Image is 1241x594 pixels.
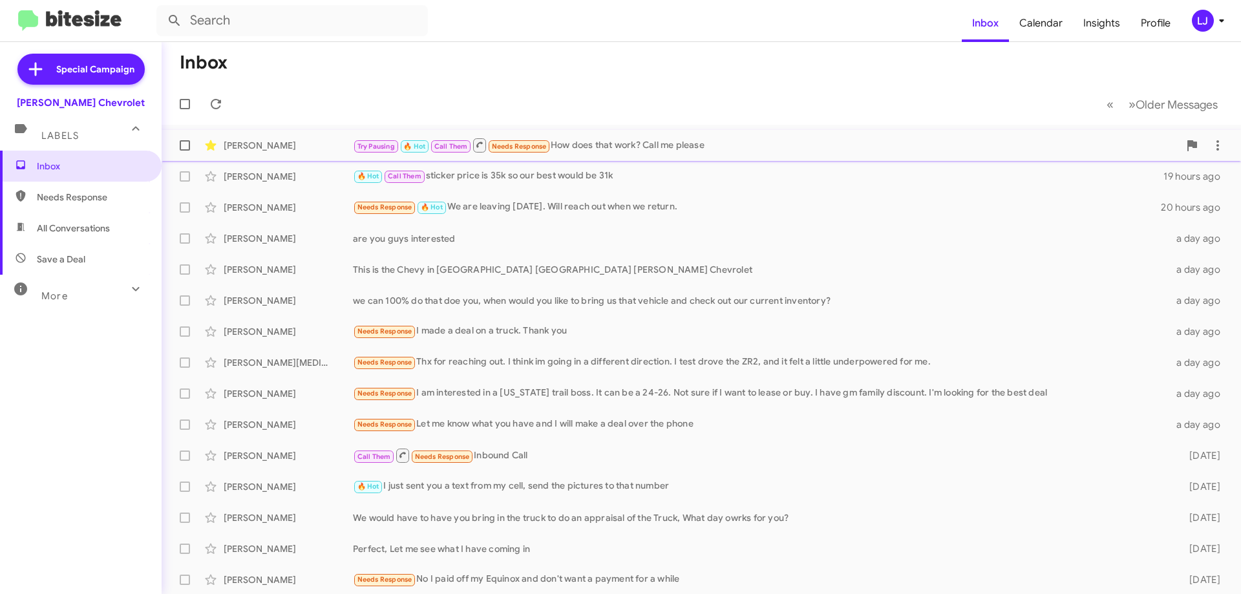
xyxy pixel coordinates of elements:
nav: Page navigation example [1099,91,1225,118]
div: Perfect, Let me see what I have coming in [353,542,1169,555]
div: How does that work? Call me please [353,137,1179,153]
div: [DATE] [1169,511,1231,524]
div: LJ [1192,10,1214,32]
div: a day ago [1169,325,1231,338]
span: Needs Response [37,191,147,204]
a: Special Campaign [17,54,145,85]
div: [DATE] [1169,480,1231,493]
span: Call Them [434,142,468,151]
span: Labels [41,130,79,142]
span: Needs Response [357,203,412,211]
div: a day ago [1169,387,1231,400]
span: Try Pausing [357,142,395,151]
a: Profile [1130,5,1181,42]
div: [PERSON_NAME] [224,573,353,586]
div: [PERSON_NAME] Chevrolet [17,96,145,109]
div: I made a deal on a truck. Thank you [353,324,1169,339]
span: Save a Deal [37,253,85,266]
div: a day ago [1169,232,1231,245]
div: [PERSON_NAME] [224,418,353,431]
span: Older Messages [1136,98,1218,112]
div: [PERSON_NAME] [224,201,353,214]
button: LJ [1181,10,1227,32]
span: Call Them [388,172,421,180]
div: [PERSON_NAME] [224,480,353,493]
span: 🔥 Hot [357,172,379,180]
div: [PERSON_NAME] [224,325,353,338]
span: Needs Response [357,575,412,584]
span: Needs Response [492,142,547,151]
span: Special Campaign [56,63,134,76]
a: Insights [1073,5,1130,42]
span: Call Them [357,452,391,461]
a: Calendar [1009,5,1073,42]
div: [PERSON_NAME] [224,263,353,276]
span: Inbox [37,160,147,173]
div: 20 hours ago [1161,201,1231,214]
span: 🔥 Hot [357,482,379,491]
div: [PERSON_NAME] [224,294,353,307]
div: [PERSON_NAME] [224,511,353,524]
div: a day ago [1169,263,1231,276]
div: [DATE] [1169,542,1231,555]
span: 🔥 Hot [421,203,443,211]
div: a day ago [1169,294,1231,307]
span: All Conversations [37,222,110,235]
div: [PERSON_NAME][MEDICAL_DATA] [224,356,353,369]
span: Needs Response [357,327,412,335]
span: « [1107,96,1114,112]
div: we can 100% do that doe you, when would you like to bring us that vehicle and check out our curre... [353,294,1169,307]
button: Next [1121,91,1225,118]
button: Previous [1099,91,1121,118]
div: No I paid off my Equinox and don't want a payment for a while [353,572,1169,587]
span: 🔥 Hot [403,142,425,151]
h1: Inbox [180,52,228,73]
span: Needs Response [357,358,412,366]
span: Needs Response [415,452,470,461]
span: » [1129,96,1136,112]
div: We would have to have you bring in the truck to do an appraisal of the Truck, What day owrks for ... [353,511,1169,524]
div: I just sent you a text from my cell, send the pictures to that number [353,479,1169,494]
div: [PERSON_NAME] [224,387,353,400]
span: More [41,290,68,302]
div: Inbound Call [353,447,1169,463]
div: [PERSON_NAME] [224,170,353,183]
div: This is the Chevy in [GEOGRAPHIC_DATA] [GEOGRAPHIC_DATA] [PERSON_NAME] Chevrolet [353,263,1169,276]
div: 19 hours ago [1163,170,1231,183]
div: [PERSON_NAME] [224,139,353,152]
div: sticker price is 35k so our best would be 31k [353,169,1163,184]
div: We are leaving [DATE]. Will reach out when we return. [353,200,1161,215]
div: I am interested in a [US_STATE] trail boss. It can be a 24-26. Not sure if I want to lease or buy... [353,386,1169,401]
div: [PERSON_NAME] [224,232,353,245]
div: a day ago [1169,356,1231,369]
div: are you guys interested [353,232,1169,245]
div: [DATE] [1169,573,1231,586]
div: [PERSON_NAME] [224,542,353,555]
span: Needs Response [357,389,412,398]
div: a day ago [1169,418,1231,431]
span: Needs Response [357,420,412,429]
a: Inbox [962,5,1009,42]
div: [DATE] [1169,449,1231,462]
div: Let me know what you have and I will make a deal over the phone [353,417,1169,432]
div: [PERSON_NAME] [224,449,353,462]
input: Search [156,5,428,36]
div: Thx for reaching out. I think im going in a different direction. I test drove the ZR2, and it fel... [353,355,1169,370]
